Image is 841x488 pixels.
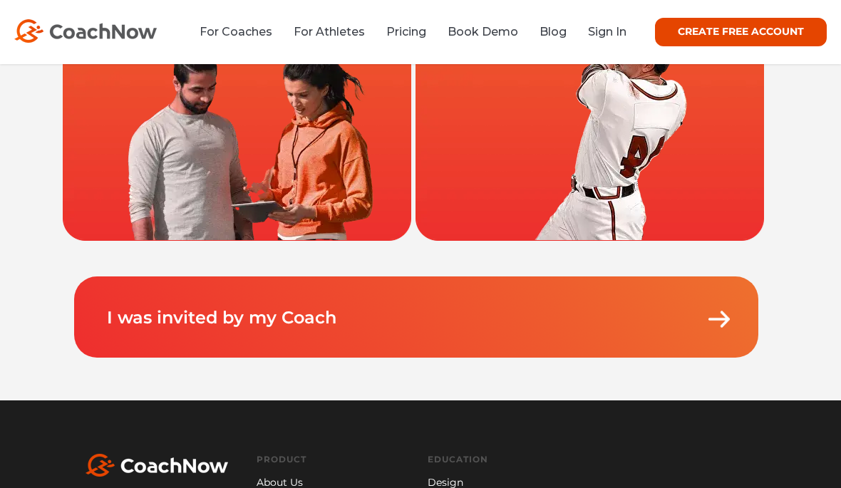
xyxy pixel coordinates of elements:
img: CoachNow Logo [14,19,157,43]
a: Sign In [588,25,626,38]
a: For Athletes [294,25,365,38]
a: Pricing [386,25,426,38]
a: Blog [540,25,567,38]
a: Book Demo [448,25,518,38]
a: For Coaches [200,25,272,38]
a: CREATE FREE ACCOUNT [655,18,827,46]
img: White CoachNow Logo [86,454,228,477]
a: I was invited by my Coach [107,307,336,328]
a: Education [428,454,584,465]
img: Arrow.png [705,305,733,333]
a: Product [257,454,312,465]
